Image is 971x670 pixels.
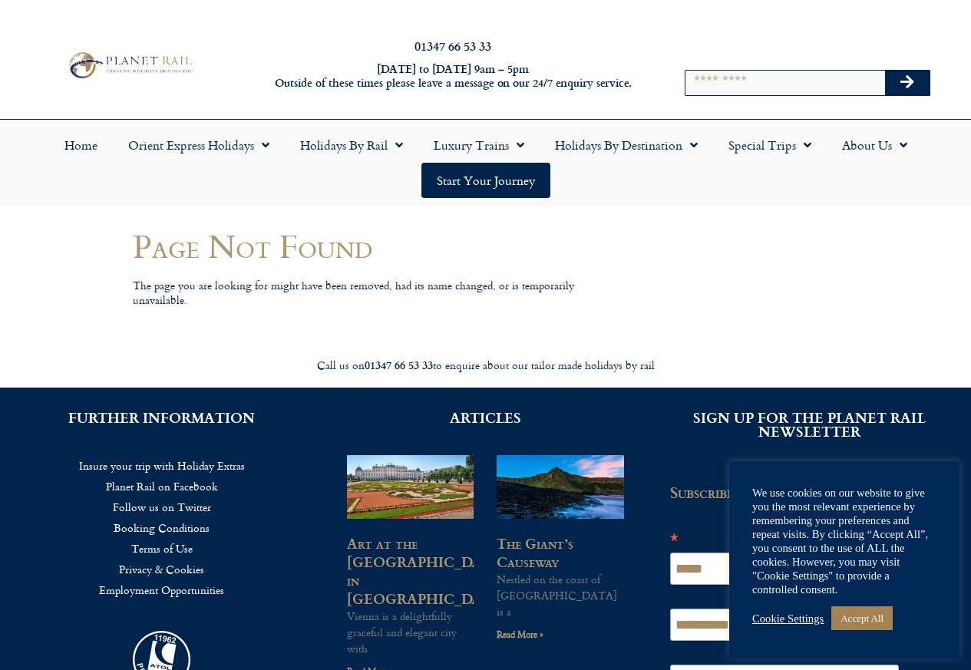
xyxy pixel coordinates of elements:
[23,497,301,517] a: Follow us on Twitter
[113,127,285,163] a: Orient Express Holidays
[670,484,908,501] h2: Subscribe
[497,533,573,572] a: The Giant’s Causeway
[56,358,916,373] div: Call us on to enquire about our tailor made holidays by rail
[285,127,418,163] a: Holidays by Rail
[347,533,507,609] a: Art at the [GEOGRAPHIC_DATA] in [GEOGRAPHIC_DATA]
[827,127,923,163] a: About Us
[23,579,301,600] a: Employment Opportunities
[365,357,433,373] strong: 01347 66 53 33
[831,606,893,630] a: Accept All
[497,571,624,619] p: Nestled on the coast of [GEOGRAPHIC_DATA] is a
[23,517,301,538] a: Booking Conditions
[670,513,899,529] div: indicates required
[347,411,625,424] h2: ARTICLES
[49,127,113,163] a: Home
[8,127,963,198] nav: Menu
[23,476,301,497] a: Planet Rail on Facebook
[752,486,936,596] div: We use cookies on our website to give you the most relevant experience by remembering your prefer...
[540,127,713,163] a: Holidays by Destination
[414,37,491,54] a: 01347 66 53 33
[23,455,301,476] a: Insure your trip with Holiday Extras
[670,411,948,438] h2: SIGN UP FOR THE PLANET RAIL NEWSLETTER
[133,228,593,264] h1: Page Not Found
[23,559,301,579] a: Privacy & Cookies
[23,411,301,424] h2: FURTHER INFORMATION
[421,163,550,198] a: Start your Journey
[133,279,593,307] p: The page you are looking for might have been removed, had its name changed, or is temporarily una...
[497,627,543,642] a: Read more about The Giant’s Causeway
[263,62,643,91] h6: [DATE] to [DATE] 9am – 5pm Outside of these times please leave a message on our 24/7 enquiry serv...
[347,608,474,656] p: Vienna is a delightfully graceful and elegant city with
[64,49,196,81] img: Planet Rail Train Holidays Logo
[23,455,301,600] nav: Menu
[418,127,540,163] a: Luxury Trains
[713,127,827,163] a: Special Trips
[752,612,824,625] a: Cookie Settings
[23,538,301,559] a: Terms of Use
[885,71,930,95] button: Search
